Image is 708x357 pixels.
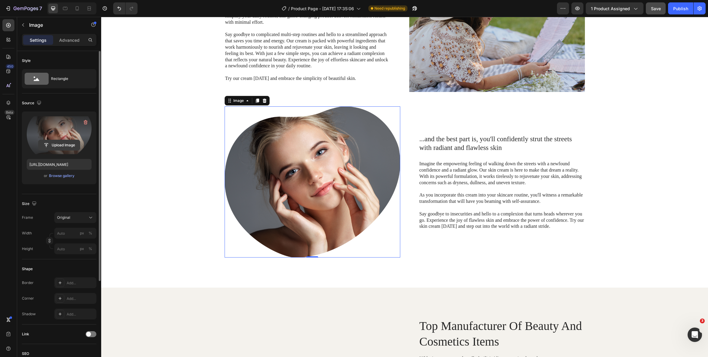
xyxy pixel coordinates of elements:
div: Border [22,280,34,285]
div: Shape [22,266,33,272]
div: Size [22,200,38,208]
p: Nibh sit amet commodo nulla facilisi. Aliquet porttitor lacus luctus accumsan tortor posuere. Vol... [318,339,483,351]
span: Product Page - [DATE] 17:35:06 [291,5,354,12]
img: gempages_467033851152040746-05980103-b9f9-452d-b0ac-74d1daa184a4.png [123,90,299,241]
label: Width [22,230,32,236]
p: Imagine the empowering feeling of walking down the streets with a newfound confidence and a radia... [318,144,483,169]
div: Image [131,81,144,87]
button: Original [54,212,96,223]
button: Publish [668,2,693,14]
div: px [80,230,84,236]
span: or [44,172,47,179]
div: Style [22,58,31,63]
div: Browse gallery [49,173,74,178]
span: Original [57,215,70,220]
button: px [87,230,94,237]
div: Rectangle [51,72,88,86]
div: Add... [67,296,95,301]
p: As you incorporate this cream into your skincare routine, you'll witness a remarkable transformat... [318,175,483,188]
div: SEO [22,351,29,356]
button: px [87,245,94,252]
div: 450 [6,64,14,69]
p: Image [29,21,80,29]
p: Say goodbye to insecurities and hello to a complexion that turns heads wherever you go. Experienc... [318,194,483,213]
div: px [80,246,84,252]
span: 1 product assigned [591,5,630,12]
p: Try our cream [DATE] and embrace the simplicity of beautiful skin. [124,59,289,65]
button: Save [646,2,666,14]
button: % [78,230,86,237]
div: Add... [67,312,95,317]
label: Frame [22,215,33,220]
p: Settings [30,37,47,43]
p: Advanced [59,37,80,43]
button: 1 product assigned [586,2,643,14]
span: 3 [700,319,705,323]
div: Link [22,331,29,337]
div: % [89,246,92,252]
input: px% [54,228,96,239]
p: 7 [39,5,42,12]
span: / [288,5,290,12]
button: Browse gallery [49,173,75,179]
div: % [89,230,92,236]
iframe: To enrich screen reader interactions, please activate Accessibility in Grammarly extension settings [101,17,708,357]
input: https://example.com/image.jpg [27,159,92,170]
div: Beta [5,110,14,115]
div: Undo/Redo [113,2,138,14]
span: Need republishing [374,6,405,11]
h2: ...and the best part is, you'll confidently strut the streets with radiant and flawless skin [318,117,484,136]
button: 7 [2,2,45,14]
button: Upload Image [38,140,80,151]
h2: Top Manufacturer Of Beauty And Cosmetics Items [318,301,484,333]
input: px% [54,243,96,254]
label: Height [22,246,33,252]
span: Save [651,6,661,11]
div: Source [22,99,43,107]
div: Corner [22,296,34,301]
div: Publish [673,5,688,12]
div: Shadow [22,311,36,317]
button: % [78,245,86,252]
div: Add... [67,280,95,286]
iframe: Intercom live chat [688,328,702,342]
